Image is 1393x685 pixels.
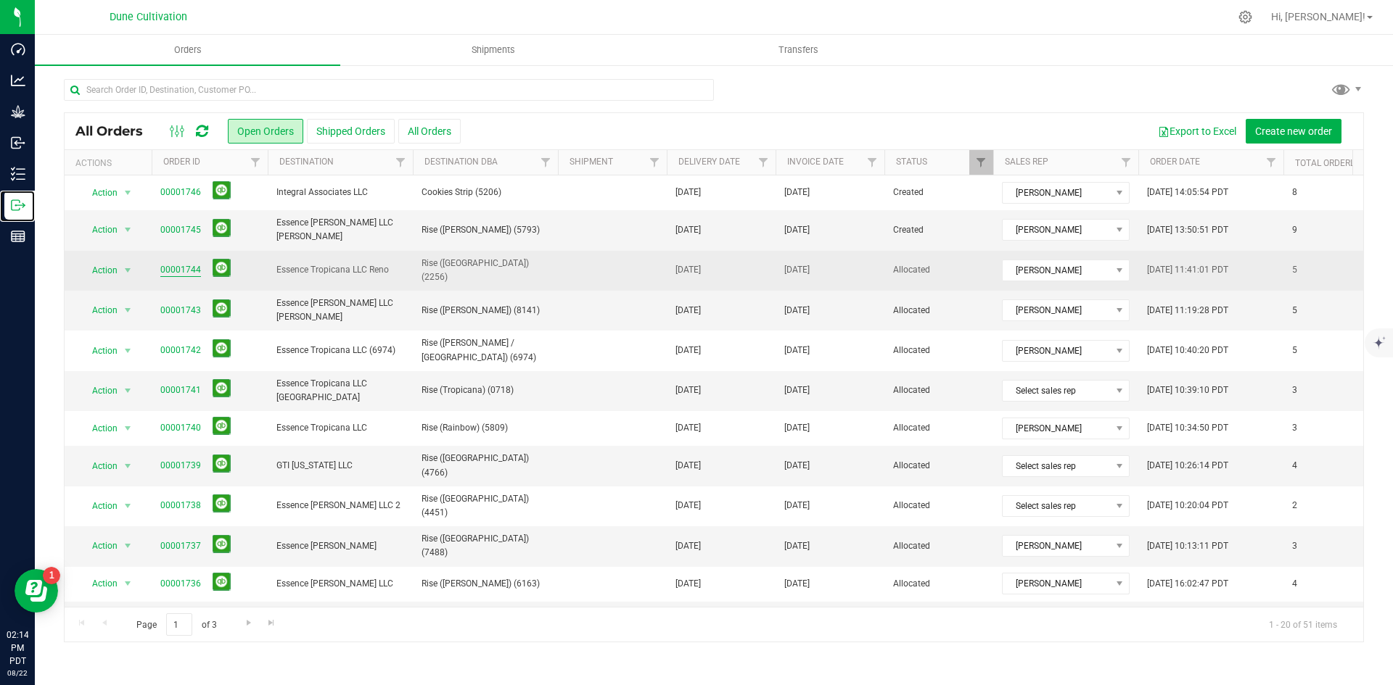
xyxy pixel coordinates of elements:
[276,421,404,435] span: Essence Tropicana LLC
[1292,577,1297,591] span: 4
[893,421,985,435] span: Allocated
[570,157,613,167] a: Shipment
[1114,150,1138,175] a: Filter
[675,421,701,435] span: [DATE]
[261,613,282,633] a: Go to the last page
[675,499,701,512] span: [DATE]
[1292,263,1297,277] span: 5
[675,577,701,591] span: [DATE]
[1003,496,1111,516] span: Select sales rep
[15,569,58,613] iframe: Resource center
[1003,381,1111,401] span: Select sales rep
[389,150,413,175] a: Filter
[11,73,25,88] inline-svg: Analytics
[893,459,985,473] span: Allocated
[422,257,549,284] span: Rise ([GEOGRAPHIC_DATA]) (2256)
[784,539,810,553] span: [DATE]
[340,35,646,65] a: Shipments
[1260,150,1283,175] a: Filter
[1292,223,1297,237] span: 9
[119,573,137,594] span: select
[276,459,404,473] span: GTI [US_STATE] LLC
[1292,539,1297,553] span: 3
[75,158,146,168] div: Actions
[79,341,118,361] span: Action
[1147,539,1228,553] span: [DATE] 10:13:11 PDT
[1292,383,1297,397] span: 3
[119,220,137,240] span: select
[119,381,137,401] span: select
[1147,344,1228,357] span: [DATE] 10:40:20 PDT
[79,183,118,203] span: Action
[1292,186,1297,199] span: 8
[784,459,810,473] span: [DATE]
[160,499,201,512] a: 00001738
[675,459,701,473] span: [DATE]
[1236,10,1254,24] div: Manage settings
[784,421,810,435] span: [DATE]
[119,496,137,516] span: select
[1295,158,1373,168] a: Total Orderlines
[1147,459,1228,473] span: [DATE] 10:26:14 PDT
[452,43,535,57] span: Shipments
[79,573,118,594] span: Action
[422,577,549,591] span: Rise ([PERSON_NAME]) (6163)
[893,223,985,237] span: Created
[11,136,25,150] inline-svg: Inbound
[784,263,810,277] span: [DATE]
[422,532,549,560] span: Rise ([GEOGRAPHIC_DATA]) (7488)
[422,383,549,397] span: Rise (Tropicana) (0718)
[1147,499,1228,512] span: [DATE] 10:20:04 PDT
[276,216,404,244] span: Essence [PERSON_NAME] LLC [PERSON_NAME]
[160,421,201,435] a: 00001740
[678,157,740,167] a: Delivery Date
[422,452,549,479] span: Rise ([GEOGRAPHIC_DATA]) (4766)
[422,492,549,520] span: Rise ([GEOGRAPHIC_DATA]) (4451)
[1003,220,1111,240] span: [PERSON_NAME]
[1150,157,1200,167] a: Order Date
[119,536,137,556] span: select
[893,577,985,591] span: Allocated
[11,104,25,119] inline-svg: Grow
[1003,300,1111,320] span: [PERSON_NAME]
[1148,119,1246,144] button: Export to Excel
[276,499,404,512] span: Essence [PERSON_NAME] LLC 2
[759,43,838,57] span: Transfers
[228,119,303,144] button: Open Orders
[43,567,60,584] iframe: Resource center unread badge
[643,150,667,175] a: Filter
[1147,223,1228,237] span: [DATE] 13:50:51 PDT
[646,35,951,65] a: Transfers
[424,157,498,167] a: Destination DBA
[893,344,985,357] span: Allocated
[784,499,810,512] span: [DATE]
[7,668,28,678] p: 08/22
[119,456,137,476] span: select
[79,220,118,240] span: Action
[784,577,810,591] span: [DATE]
[1147,383,1228,397] span: [DATE] 10:39:10 PDT
[1003,573,1111,594] span: [PERSON_NAME]
[119,418,137,439] span: select
[75,123,157,139] span: All Orders
[1292,459,1297,473] span: 4
[163,157,200,167] a: Order ID
[893,304,985,317] span: Allocated
[64,79,714,101] input: Search Order ID, Destination, Customer PO...
[79,456,118,476] span: Action
[124,613,229,636] span: Page of 3
[79,300,118,320] span: Action
[1147,304,1228,317] span: [DATE] 11:19:28 PDT
[276,577,404,591] span: Essence [PERSON_NAME] LLC
[1255,125,1332,137] span: Create new order
[160,577,201,591] a: 00001736
[160,459,201,473] a: 00001739
[7,628,28,668] p: 02:14 PM PDT
[1003,183,1111,203] span: [PERSON_NAME]
[1003,536,1111,556] span: [PERSON_NAME]
[155,43,221,57] span: Orders
[160,263,201,277] a: 00001744
[1005,157,1048,167] a: Sales Rep
[860,150,884,175] a: Filter
[675,304,701,317] span: [DATE]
